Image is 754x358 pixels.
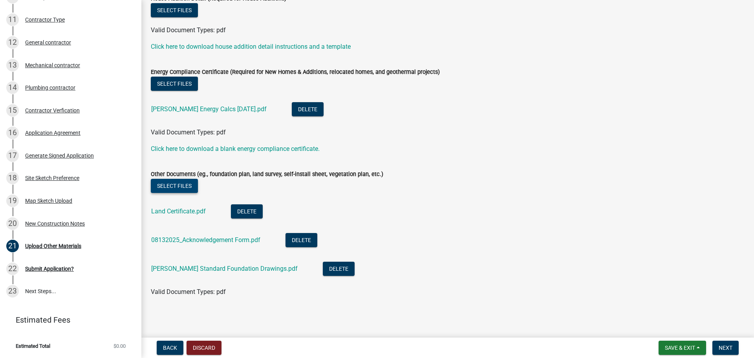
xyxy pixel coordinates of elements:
[25,198,72,204] div: Map Sketch Upload
[231,208,263,216] wm-modal-confirm: Delete Document
[113,343,126,349] span: $0.00
[151,145,320,152] a: Click here to download a blank energy compliance certificate.
[231,204,263,218] button: Delete
[151,70,440,75] label: Energy Compliance Certificate (Required for New Homes & Additions, relocated homes, and geotherma...
[323,262,355,276] button: Delete
[25,108,80,113] div: Contractor Verfication
[6,240,19,252] div: 21
[151,179,198,193] button: Select files
[323,266,355,273] wm-modal-confirm: Delete Document
[25,62,80,68] div: Mechanical contractor
[665,345,695,351] span: Save & Exit
[719,345,732,351] span: Next
[6,285,19,297] div: 23
[25,40,71,45] div: General contractor
[285,237,317,244] wm-modal-confirm: Delete Document
[157,341,183,355] button: Back
[151,26,226,34] span: Valid Document Types: pdf
[151,43,351,50] a: Click here to download house addition detail instructions and a template
[6,127,19,139] div: 16
[712,341,739,355] button: Next
[151,172,383,177] label: Other Documents (eg., foundation plan, land survey, self-install sheet, vegetation plan, etc.)
[292,106,324,114] wm-modal-confirm: Delete Document
[659,341,706,355] button: Save & Exit
[6,149,19,162] div: 17
[151,207,206,215] a: Land Certificate.pdf
[6,195,19,207] div: 19
[25,153,94,158] div: Generate Signed Application
[151,288,226,296] span: Valid Document Types: pdf
[292,102,324,116] button: Delete
[151,105,267,113] a: [PERSON_NAME] Energy Calcs [DATE].pdf
[151,236,260,244] a: 08132025_Acknowledgement Form.pdf
[6,263,19,275] div: 22
[6,59,19,72] div: 13
[25,17,65,22] div: Contractor Type
[6,312,129,328] a: Estimated Fees
[25,266,74,272] div: Submit Application?
[25,175,79,181] div: Site Sketch Preference
[16,343,50,349] span: Estimated Total
[6,104,19,117] div: 15
[151,3,198,17] button: Select files
[6,36,19,49] div: 12
[285,233,317,247] button: Delete
[151,129,226,136] span: Valid Document Types: pdf
[25,130,81,136] div: Application Agreement
[25,85,75,90] div: Plumbing contractor
[6,217,19,230] div: 20
[25,243,81,249] div: Upload Other Materials
[25,221,85,226] div: New Construction Notes
[151,77,198,91] button: Select files
[151,265,298,272] a: [PERSON_NAME] Standard Foundation Drawings.pdf
[6,172,19,184] div: 18
[187,341,221,355] button: Discard
[163,345,177,351] span: Back
[6,13,19,26] div: 11
[6,81,19,94] div: 14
